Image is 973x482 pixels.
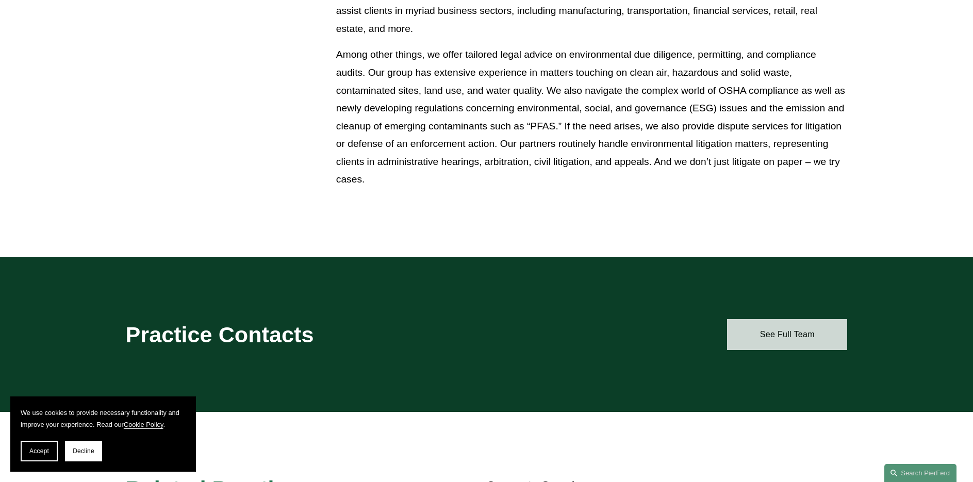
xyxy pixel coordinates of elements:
[336,46,848,189] p: Among other things, we offer tailored legal advice on environmental due diligence, permitting, an...
[21,441,58,461] button: Accept
[65,441,102,461] button: Decline
[124,421,163,428] a: Cookie Policy
[126,321,457,348] h2: Practice Contacts
[727,319,847,350] a: See Full Team
[21,407,186,430] p: We use cookies to provide necessary functionality and improve your experience. Read our .
[29,447,49,455] span: Accept
[884,464,956,482] a: Search this site
[73,447,94,455] span: Decline
[10,396,196,472] section: Cookie banner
